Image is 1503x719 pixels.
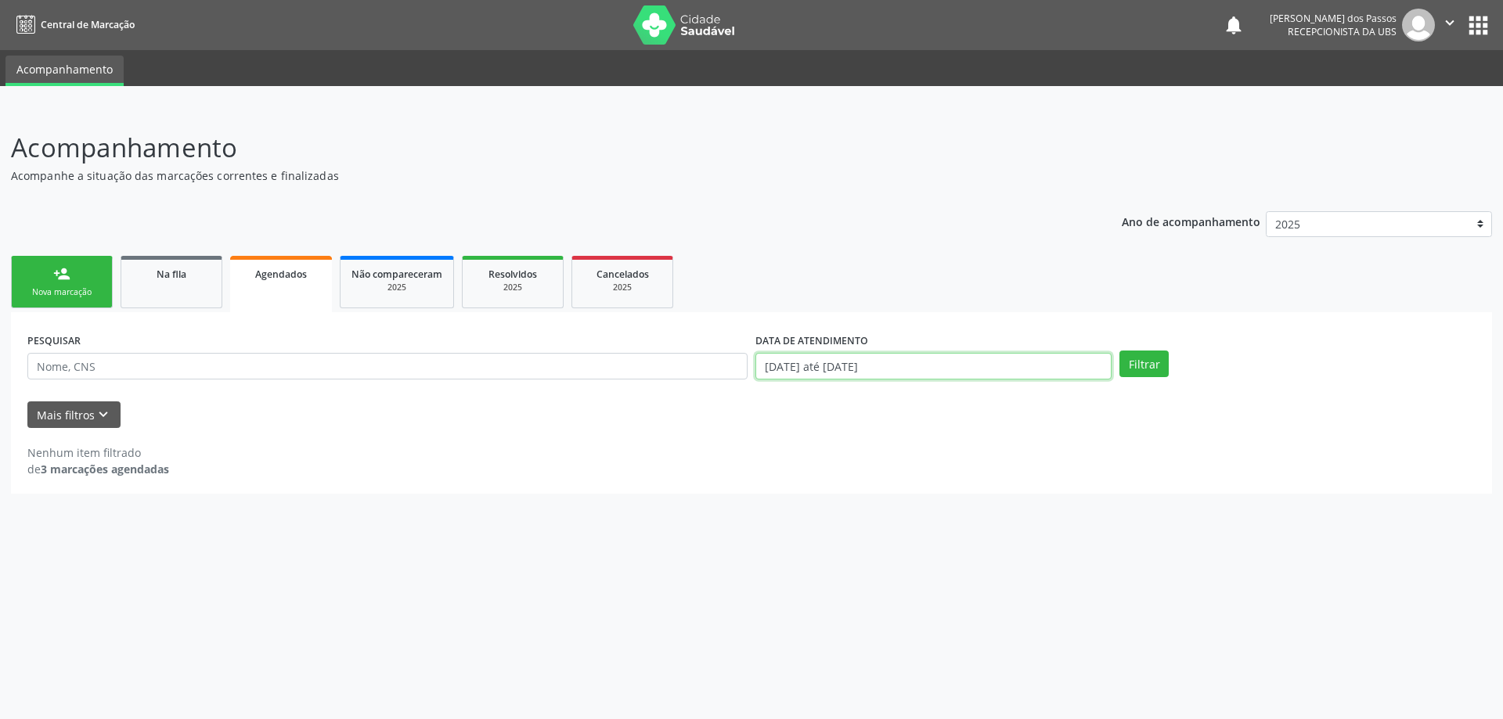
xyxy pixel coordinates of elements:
i: keyboard_arrow_down [95,406,112,423]
span: Cancelados [597,268,649,281]
button: Mais filtroskeyboard_arrow_down [27,401,121,429]
button:  [1435,9,1465,41]
a: Acompanhamento [5,56,124,86]
div: [PERSON_NAME] dos Passos [1270,12,1397,25]
div: 2025 [474,282,552,293]
button: notifications [1223,14,1245,36]
img: img [1402,9,1435,41]
span: Resolvidos [488,268,537,281]
span: Central de Marcação [41,18,135,31]
button: Filtrar [1119,351,1169,377]
p: Acompanhe a situação das marcações correntes e finalizadas [11,167,1047,184]
p: Ano de acompanhamento [1122,211,1260,231]
span: Não compareceram [351,268,442,281]
input: Selecione um intervalo [755,353,1112,379]
i:  [1441,14,1458,31]
strong: 3 marcações agendadas [41,462,169,476]
span: Agendados [255,268,307,281]
span: Na fila [157,268,186,281]
a: Central de Marcação [11,12,135,38]
div: de [27,461,169,477]
div: 2025 [351,282,442,293]
div: 2025 [583,282,661,293]
div: Nenhum item filtrado [27,444,169,461]
label: PESQUISAR [27,329,81,353]
div: Nova marcação [23,286,101,298]
span: Recepcionista da UBS [1288,25,1397,38]
p: Acompanhamento [11,128,1047,167]
input: Nome, CNS [27,353,748,379]
label: DATA DE ATENDIMENTO [755,329,868,353]
button: apps [1465,12,1492,39]
div: person_add [53,265,70,282]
